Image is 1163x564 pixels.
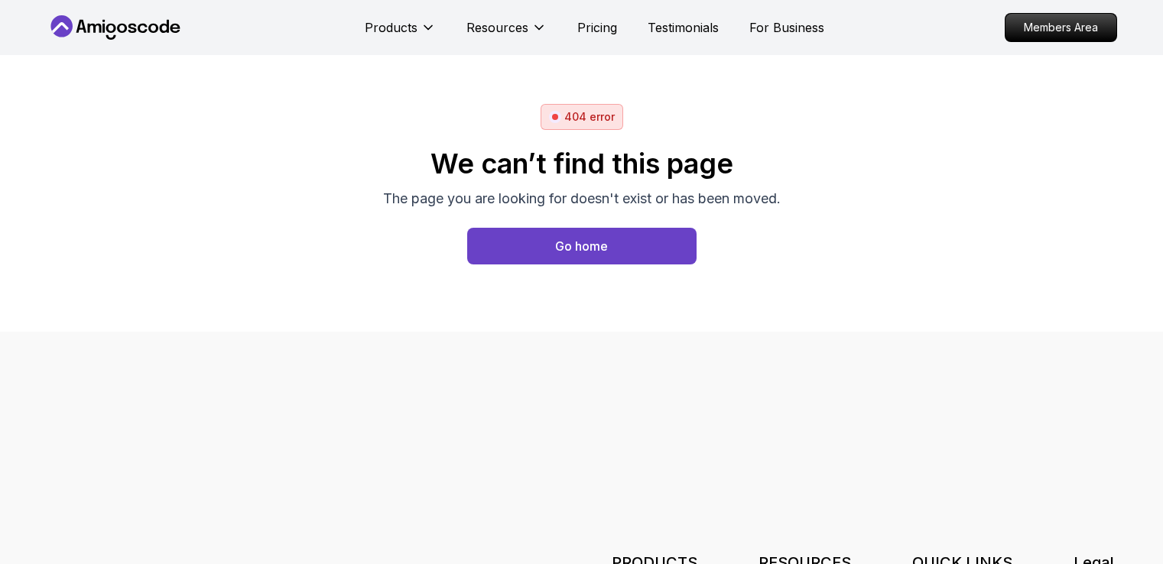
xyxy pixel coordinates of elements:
button: Products [365,18,436,49]
p: Products [365,18,417,37]
a: Testimonials [648,18,719,37]
a: For Business [749,18,824,37]
h2: We can’t find this page [383,148,781,179]
p: 404 error [564,109,615,125]
p: Members Area [1005,14,1116,41]
a: Home page [467,228,697,264]
div: Go home [555,237,608,255]
button: Resources [466,18,547,49]
p: Resources [466,18,528,37]
iframe: chat widget [1068,468,1163,541]
a: Members Area [1005,13,1117,42]
p: The page you are looking for doesn't exist or has been moved. [383,188,781,209]
a: Pricing [577,18,617,37]
button: Go home [467,228,697,264]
